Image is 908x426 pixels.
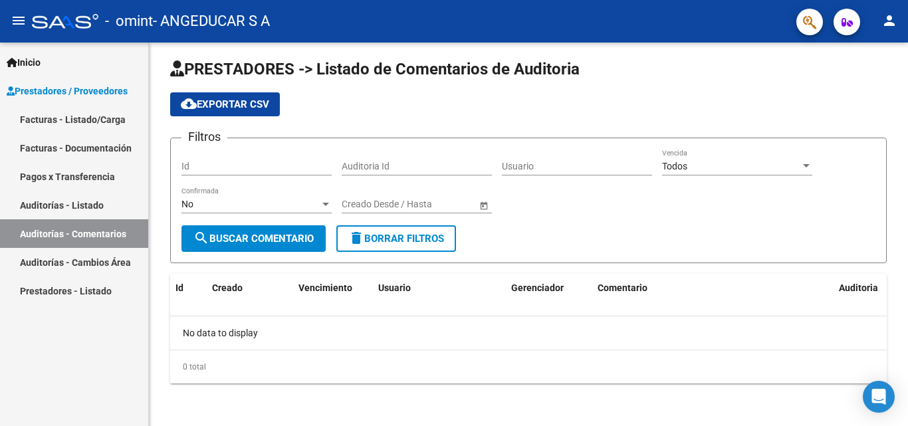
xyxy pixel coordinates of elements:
mat-icon: menu [11,13,27,29]
mat-icon: cloud_download [181,96,197,112]
span: Comentario [598,282,647,293]
mat-icon: delete [348,230,364,246]
button: Buscar Comentario [181,225,326,252]
button: Borrar Filtros [336,225,456,252]
datatable-header-cell: Comentario [592,274,834,302]
span: Id [175,282,183,293]
span: Borrar Filtros [348,233,444,245]
input: Fecha fin [401,199,467,210]
datatable-header-cell: Gerenciador [506,274,592,302]
div: No data to display [170,316,887,350]
div: Open Intercom Messenger [863,381,895,413]
datatable-header-cell: Vencimiento [293,274,373,302]
datatable-header-cell: Creado [207,274,293,302]
span: - omint [105,7,153,36]
span: PRESTADORES -> Listado de Comentarios de Auditoria [170,60,580,78]
input: Fecha inicio [342,199,390,210]
span: Auditoria [839,282,878,293]
datatable-header-cell: Auditoria [834,274,887,302]
datatable-header-cell: Id [170,274,207,302]
span: Usuario [378,282,411,293]
mat-icon: person [881,13,897,29]
div: 0 total [170,350,887,383]
mat-icon: search [193,230,209,246]
h3: Filtros [181,128,227,146]
span: Inicio [7,55,41,70]
datatable-header-cell: Usuario [373,274,506,302]
span: Prestadores / Proveedores [7,84,128,98]
span: Creado [212,282,243,293]
span: Gerenciador [511,282,564,293]
span: Buscar Comentario [193,233,314,245]
span: Vencimiento [298,282,352,293]
span: Todos [662,161,687,171]
button: Open calendar [477,198,491,212]
button: Exportar CSV [170,92,280,116]
span: Exportar CSV [181,98,269,110]
span: No [181,199,193,209]
span: - ANGEDUCAR S A [153,7,270,36]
